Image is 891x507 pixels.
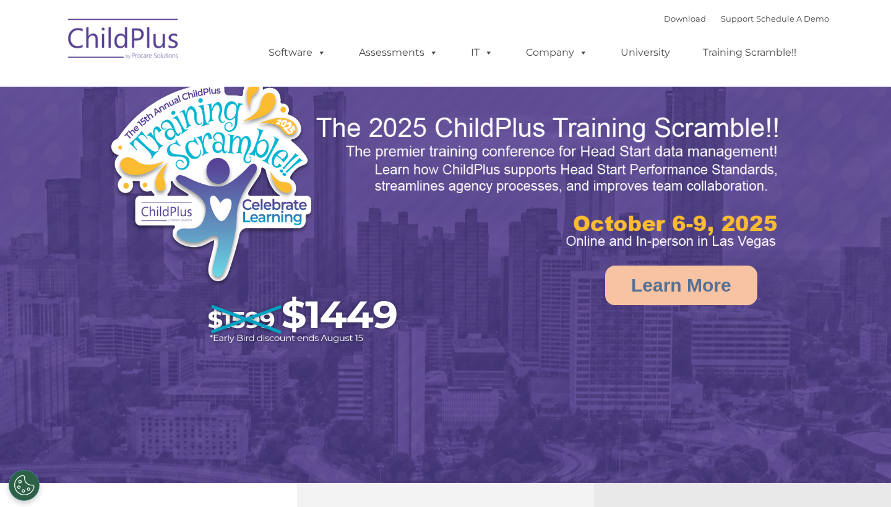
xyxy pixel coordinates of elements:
[664,14,706,24] a: Download
[458,40,506,65] a: IT
[721,14,754,24] a: Support
[62,10,186,72] img: ChildPlus by Procare Solutions
[9,470,40,501] button: Cookies Settings
[664,14,829,24] font: |
[346,40,450,65] a: Assessments
[691,40,809,65] a: Training Scramble!!
[605,266,757,305] a: Learn More
[514,40,600,65] a: Company
[756,14,829,24] a: Schedule A Demo
[608,40,682,65] a: University
[256,40,338,65] a: Software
